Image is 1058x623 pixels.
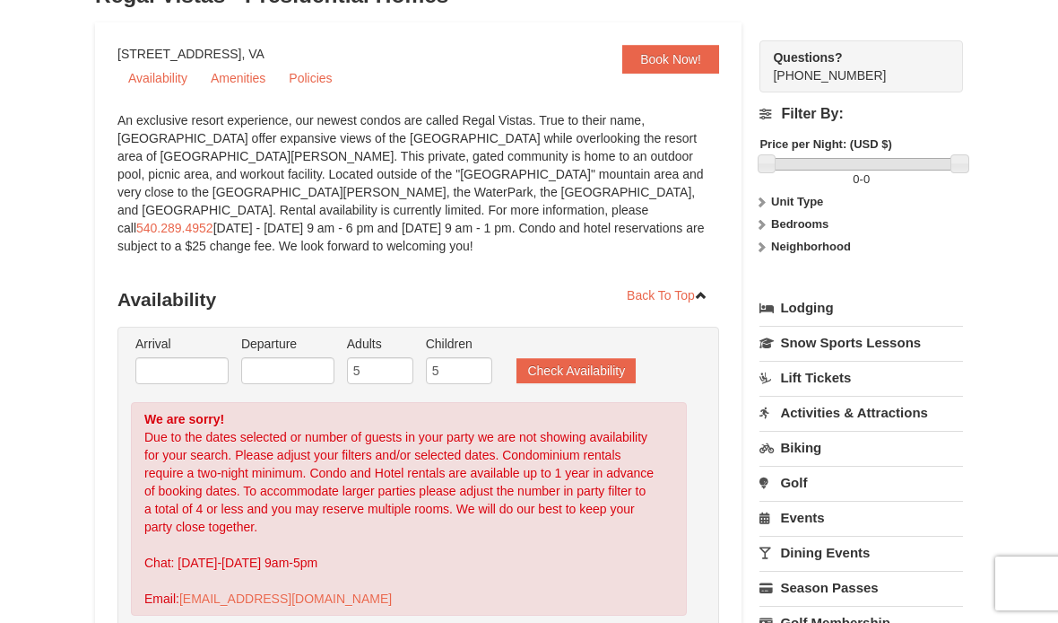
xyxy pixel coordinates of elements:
[771,217,828,231] strong: Bedrooms
[200,65,276,92] a: Amenities
[615,282,719,309] a: Back To Top
[135,335,229,353] label: Arrival
[622,45,719,74] a: Book Now!
[771,240,851,253] strong: Neighborhood
[131,402,687,616] div: Due to the dates selected or number of guests in your party we are not showing availability for y...
[117,111,719,273] div: An exclusive resort experience, our newest condos are called Regal Vistas. True to their name, [G...
[853,172,859,186] span: 0
[117,65,198,92] a: Availability
[759,396,963,429] a: Activities & Attractions
[759,536,963,569] a: Dining Events
[759,326,963,359] a: Snow Sports Lessons
[426,335,492,353] label: Children
[771,195,823,208] strong: Unit Type
[759,571,963,604] a: Season Passes
[759,431,963,464] a: Biking
[773,50,842,65] strong: Questions?
[773,48,931,83] span: [PHONE_NUMBER]
[759,466,963,499] a: Golf
[347,335,413,353] label: Adults
[136,221,213,235] a: 540.289.4952
[759,361,963,394] a: Lift Tickets
[759,501,963,534] a: Events
[241,335,334,353] label: Departure
[117,282,719,318] h3: Availability
[278,65,343,92] a: Policies
[144,412,224,426] strong: We are sorry!
[759,171,963,189] label: -
[179,592,392,606] a: [EMAIL_ADDRESS][DOMAIN_NAME]
[516,358,636,383] button: Check Availability
[759,137,891,151] strong: Price per Night: (USD $)
[759,292,963,324] a: Lodging
[863,172,870,186] span: 0
[759,106,963,122] h4: Filter By:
